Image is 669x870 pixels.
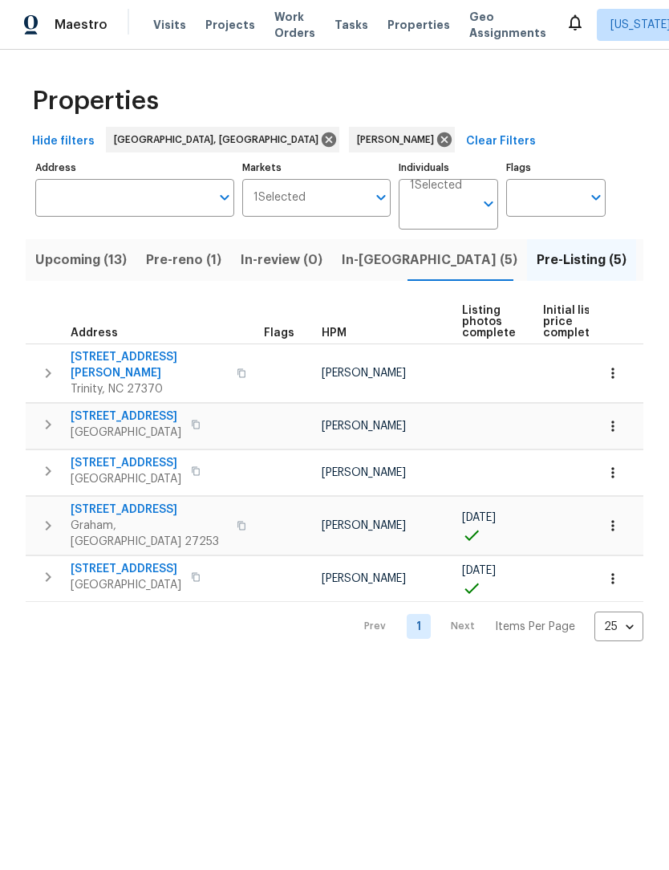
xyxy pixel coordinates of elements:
[55,18,107,34] span: Maestro
[477,193,500,216] button: Open
[71,578,181,594] span: [GEOGRAPHIC_DATA]
[585,187,607,209] button: Open
[462,306,516,339] span: Listing photos complete
[71,425,181,441] span: [GEOGRAPHIC_DATA]
[205,18,255,34] span: Projects
[35,164,234,173] label: Address
[407,615,431,640] a: Goto page 1
[71,328,118,339] span: Address
[26,128,101,157] button: Hide filters
[253,192,306,205] span: 1 Selected
[469,10,546,42] span: Geo Assignments
[32,132,95,152] span: Hide filters
[274,10,315,42] span: Work Orders
[594,607,643,648] div: 25
[506,164,606,173] label: Flags
[71,518,227,551] span: Graham, [GEOGRAPHIC_DATA] 27253
[462,513,496,524] span: [DATE]
[322,368,406,380] span: [PERSON_NAME]
[71,456,181,472] span: [STREET_ADDRESS]
[32,94,159,110] span: Properties
[334,20,368,31] span: Tasks
[322,468,406,479] span: [PERSON_NAME]
[71,472,181,488] span: [GEOGRAPHIC_DATA]
[106,128,339,153] div: [GEOGRAPHIC_DATA], [GEOGRAPHIC_DATA]
[241,250,322,272] span: In-review (0)
[462,566,496,577] span: [DATE]
[466,132,536,152] span: Clear Filters
[543,306,597,339] span: Initial list price complete
[71,382,227,398] span: Trinity, NC 27370
[495,620,575,636] p: Items Per Page
[264,328,294,339] span: Flags
[342,250,517,272] span: In-[GEOGRAPHIC_DATA] (5)
[71,502,227,518] span: [STREET_ADDRESS]
[460,128,542,157] button: Clear Filters
[213,187,236,209] button: Open
[71,562,181,578] span: [STREET_ADDRESS]
[410,180,462,193] span: 1 Selected
[537,250,626,272] span: Pre-Listing (5)
[399,164,498,173] label: Individuals
[242,164,391,173] label: Markets
[357,132,440,148] span: [PERSON_NAME]
[370,187,392,209] button: Open
[387,18,450,34] span: Properties
[322,574,406,585] span: [PERSON_NAME]
[322,421,406,433] span: [PERSON_NAME]
[35,250,127,272] span: Upcoming (13)
[71,350,227,382] span: [STREET_ADDRESS][PERSON_NAME]
[322,328,347,339] span: HPM
[349,612,643,642] nav: Pagination Navigation
[71,409,181,425] span: [STREET_ADDRESS]
[153,18,186,34] span: Visits
[146,250,221,272] span: Pre-reno (1)
[349,128,455,153] div: [PERSON_NAME]
[114,132,325,148] span: [GEOGRAPHIC_DATA], [GEOGRAPHIC_DATA]
[322,521,406,532] span: [PERSON_NAME]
